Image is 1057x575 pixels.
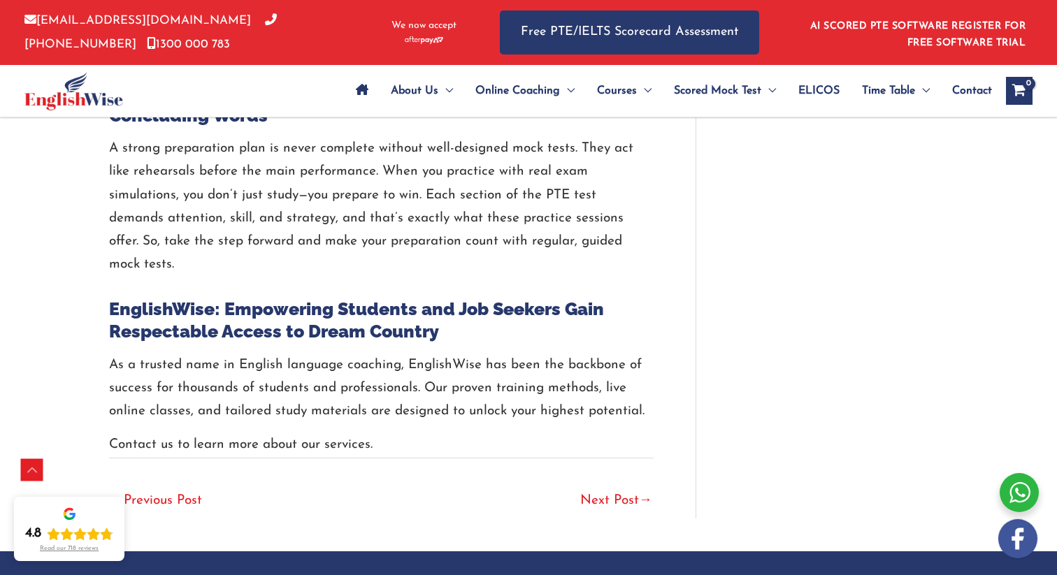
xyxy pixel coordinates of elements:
a: Next Post [580,486,652,517]
span: ← [110,494,124,507]
a: View Shopping Cart, empty [1006,77,1033,105]
span: Time Table [862,66,915,115]
a: AI SCORED PTE SOFTWARE REGISTER FOR FREE SOFTWARE TRIAL [810,21,1026,48]
span: Courses [597,66,637,115]
span: Scored Mock Test [674,66,761,115]
img: white-facebook.png [998,519,1037,558]
aside: Header Widget 1 [802,10,1033,55]
span: Menu Toggle [761,66,776,115]
div: 4.8 [25,525,41,542]
p: As a trusted name in English language coaching, EnglishWise has been the backbone of success for ... [109,354,654,423]
div: Read our 718 reviews [40,545,99,553]
span: Menu Toggle [438,66,453,115]
img: Afterpay-Logo [405,36,443,44]
h2: EnglishWise: Empowering Students and Job Seekers Gain Respectable Access to Dream Country [109,298,654,343]
a: Contact [941,66,992,115]
a: Previous Post [110,486,202,517]
span: Contact [952,66,992,115]
span: Menu Toggle [560,66,575,115]
span: ELICOS [798,66,840,115]
a: Time TableMenu Toggle [851,66,941,115]
a: Free PTE/IELTS Scorecard Assessment [500,10,759,54]
nav: Post navigation [109,458,654,518]
a: [EMAIL_ADDRESS][DOMAIN_NAME] [24,15,251,27]
a: Scored Mock TestMenu Toggle [663,66,787,115]
span: Menu Toggle [915,66,930,115]
p: Contact us to learn more about our services. [109,433,654,456]
span: Menu Toggle [637,66,652,115]
a: Online CoachingMenu Toggle [464,66,586,115]
a: About UsMenu Toggle [380,66,464,115]
span: About Us [391,66,438,115]
div: Rating: 4.8 out of 5 [25,525,113,542]
span: → [639,494,652,507]
span: Online Coaching [475,66,560,115]
span: We now accept [391,19,456,33]
img: cropped-ew-logo [24,72,123,110]
a: 1300 000 783 [147,38,230,50]
a: ELICOS [787,66,851,115]
a: [PHONE_NUMBER] [24,15,277,50]
p: A strong preparation plan is never complete without well-designed mock tests. They act like rehea... [109,137,654,277]
a: CoursesMenu Toggle [586,66,663,115]
nav: Site Navigation: Main Menu [345,66,992,115]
